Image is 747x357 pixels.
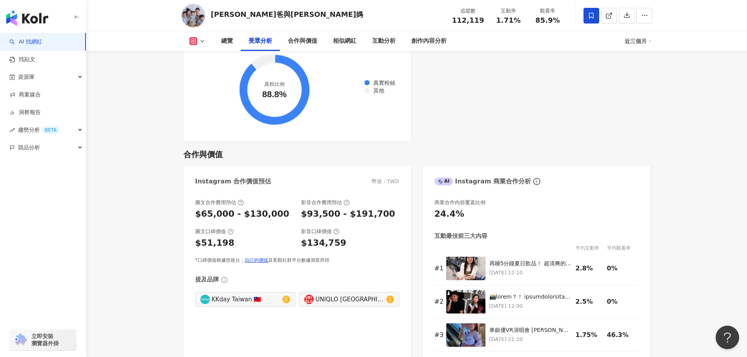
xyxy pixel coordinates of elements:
[9,91,41,99] a: 商案媒合
[182,4,205,27] img: KOL Avatar
[304,295,314,304] img: KOL Avatar
[9,56,35,63] a: 找貼文
[249,36,272,46] div: 受眾分析
[372,36,396,46] div: 互動分析
[220,275,229,284] span: info-circle
[316,295,384,304] div: UNIQLO [GEOGRAPHIC_DATA]
[386,295,394,303] sup: 1
[367,87,384,94] span: 其他
[576,264,603,273] div: 2.8%
[212,295,280,304] div: KKday Taiwan 🇹🇼
[9,127,15,133] span: rise
[282,295,290,303] sup: 2
[9,38,42,46] a: searchAI 找網紅
[31,333,59,347] span: 立即安裝 瀏覽器外掛
[607,264,634,273] div: 0%
[576,331,603,339] div: 1.75%
[434,199,485,206] div: 商業合作內容覆蓋比例
[434,331,442,339] div: # 3
[301,237,347,249] div: $134,759
[195,208,289,220] div: $65,000 - $130,000
[411,36,447,46] div: 創作內容分析
[489,326,572,334] div: 車銀優VR演唱會 [PERSON_NAME] VR CONCERT：MEMORIES
[301,228,340,235] div: 影音口碑價值
[452,16,484,24] span: 112,119
[18,121,60,139] span: 趨勢分析
[434,177,531,186] div: Instagram 商業合作分析
[489,302,572,310] p: [DATE] 12:00
[716,326,739,349] iframe: Help Scout Beacon - Open
[333,36,356,46] div: 相似網紅
[195,199,244,206] div: 圖文合作費用預估
[288,36,317,46] div: 合作與價值
[434,178,453,185] div: AI
[489,335,572,344] p: [DATE] 21:20
[184,149,223,160] div: 合作與價值
[195,257,399,264] div: *口碑價值根據您後台， 及客觀社群平台數據測算而得
[285,297,288,302] span: 2
[434,208,464,220] div: 24.4%
[452,7,484,15] div: 追蹤數
[434,264,442,273] div: # 1
[301,208,395,220] div: $93,500 - $191,700
[42,126,60,134] div: BETA
[13,333,28,346] img: chrome extension
[446,257,485,280] img: 再睡5分鐘夏日飲品！ 超清爽的芒果沙沙，喝一口直接消暑！滿滿的愛文芒果、綿密奶蓋、還有Q彈茶凍，層次超豐富。 快來三重重新店！等你來喝～
[489,268,572,277] p: [DATE] 12:10
[6,10,48,26] img: logo
[221,36,233,46] div: 總覽
[18,68,35,86] span: 資源庫
[625,35,652,47] div: 近三個月
[607,331,634,339] div: 46.3%
[607,297,634,306] div: 0%
[576,244,607,252] div: 平均互動率
[372,178,399,185] div: 幣值：TWD
[535,16,560,24] span: 85.9%
[301,199,350,206] div: 影音合作費用預估
[195,177,271,186] div: Instagram 合作價值預估
[10,329,76,350] a: chrome extension立即安裝 瀏覽器外掛
[496,16,520,24] span: 1.71%
[489,260,572,268] div: 再睡5分鐘夏日飲品！ 超清爽的芒果沙沙，喝一口直接消暑！滿滿的愛文芒果、綿密奶蓋、還有Q彈茶凍，層次超豐富。 快來三重重新店！等你來喝～
[446,323,485,347] img: 車銀優VR演唱會 CHA EUN-WOO VR CONCERT：MEMORIES
[195,228,234,235] div: 圖文口碑價值
[9,109,41,116] a: 洞察報告
[195,237,234,249] div: $51,198
[245,257,268,263] a: 自訂的價值
[494,7,523,15] div: 互動率
[532,177,542,186] span: info-circle
[18,139,40,156] span: 競品分析
[367,80,395,86] span: 真實粉絲
[489,293,572,301] div: 📸lorem？！ ipsumdolorsita， consect，adip「elit」sed， doeiusmodtempori？！ utlaboreet…… dolorema： 「aliqua...
[607,244,638,252] div: 平均觀看率
[211,9,364,19] div: [PERSON_NAME]爸與[PERSON_NAME]媽
[446,290,485,314] img: 📸居然偷吃了？！ 最近覺得彼得爸晚上精神異常好， 我只是倒個垃圾，竟然發現「神秘粉包」的包裝， 還有抽屜裡偷偷藏的潤滑液跟保險套？！ 當下我整個火都上來了…… 結果他一臉無辜說： 「我只是想讓我...
[533,7,563,15] div: 觀看率
[200,295,210,304] img: KOL Avatar
[434,232,487,240] div: 互動最佳前三大內容
[434,297,442,306] div: # 2
[576,297,603,306] div: 2.5%
[195,275,219,284] div: 提及品牌
[389,297,392,302] span: 1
